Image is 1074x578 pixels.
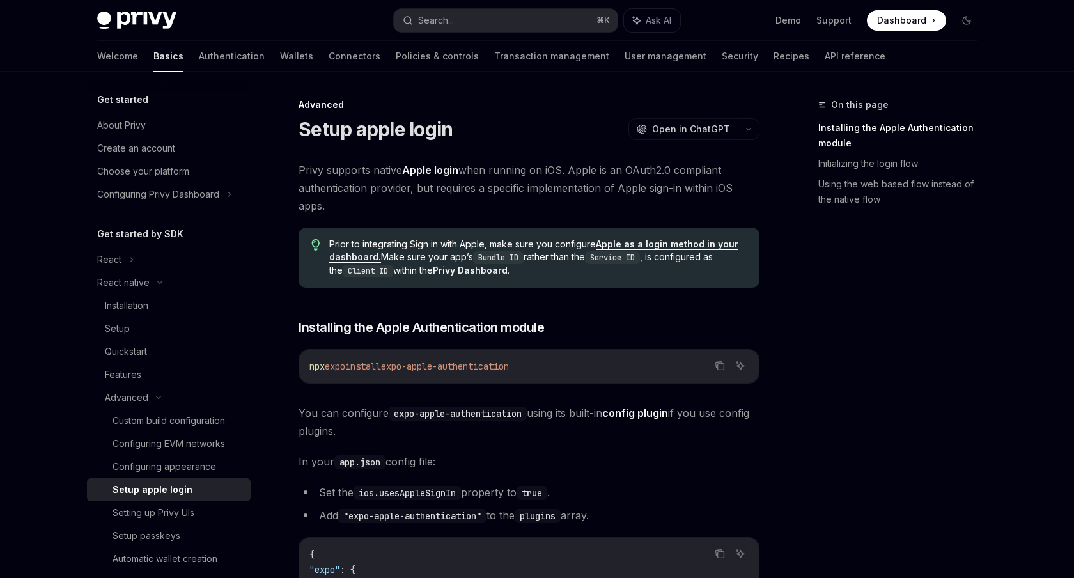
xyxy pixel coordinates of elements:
[309,361,325,372] span: npx
[334,455,385,469] code: app.json
[517,486,547,500] code: true
[732,357,749,374] button: Ask AI
[299,404,759,440] span: You can configure using its built-in if you use config plugins.
[153,41,183,72] a: Basics
[97,118,146,133] div: About Privy
[624,9,680,32] button: Ask AI
[338,509,486,523] code: "expo-apple-authentication"
[87,524,251,547] a: Setup passkeys
[299,453,759,471] span: In your config file:
[354,486,461,500] code: ios.usesAppleSignIn
[329,41,380,72] a: Connectors
[652,123,730,136] span: Open in ChatGPT
[774,41,809,72] a: Recipes
[831,97,889,113] span: On this page
[515,509,561,523] code: plugins
[818,174,987,210] a: Using the web based flow instead of the native flow
[87,478,251,501] a: Setup apple login
[329,238,747,277] span: Prior to integrating Sign in with Apple, make sure you configure Make sure your app’s rather than...
[113,528,180,543] div: Setup passkeys
[311,239,320,251] svg: Tip
[877,14,926,27] span: Dashboard
[199,41,265,72] a: Authentication
[87,432,251,455] a: Configuring EVM networks
[87,340,251,363] a: Quickstart
[343,265,393,277] code: Client ID
[325,361,345,372] span: expo
[602,407,668,420] a: config plugin
[396,41,479,72] a: Policies & controls
[299,161,759,215] span: Privy supports native when running on iOS. Apple is an OAuth2.0 compliant authentication provider...
[105,298,148,313] div: Installation
[87,160,251,183] a: Choose your platform
[105,367,141,382] div: Features
[712,545,728,562] button: Copy the contents from the code block
[775,14,801,27] a: Demo
[299,118,453,141] h1: Setup apple login
[299,98,759,111] div: Advanced
[340,564,355,575] span: : {
[596,15,610,26] span: ⌘ K
[628,118,738,140] button: Open in ChatGPT
[97,275,150,290] div: React native
[394,9,618,32] button: Search...⌘K
[309,549,315,560] span: {
[105,390,148,405] div: Advanced
[494,41,609,72] a: Transaction management
[625,41,706,72] a: User management
[818,118,987,153] a: Installing the Apple Authentication module
[299,318,544,336] span: Installing the Apple Authentication module
[97,226,183,242] h5: Get started by SDK
[87,455,251,478] a: Configuring appearance
[867,10,946,31] a: Dashboard
[97,141,175,156] div: Create an account
[956,10,977,31] button: Toggle dark mode
[97,41,138,72] a: Welcome
[418,13,454,28] div: Search...
[825,41,885,72] a: API reference
[97,164,189,179] div: Choose your platform
[105,344,147,359] div: Quickstart
[87,137,251,160] a: Create an account
[97,12,176,29] img: dark logo
[816,14,852,27] a: Support
[97,252,121,267] div: React
[87,114,251,137] a: About Privy
[818,153,987,174] a: Initializing the login flow
[585,251,640,264] code: Service ID
[113,551,217,566] div: Automatic wallet creation
[113,413,225,428] div: Custom build configuration
[433,265,508,276] strong: Privy Dashboard
[299,506,759,524] li: Add to the array.
[87,547,251,570] a: Automatic wallet creation
[87,363,251,386] a: Features
[389,407,527,421] code: expo-apple-authentication
[87,294,251,317] a: Installation
[309,564,340,575] span: "expo"
[280,41,313,72] a: Wallets
[113,459,216,474] div: Configuring appearance
[402,164,458,177] a: Apple login
[97,187,219,202] div: Configuring Privy Dashboard
[97,92,148,107] h5: Get started
[646,14,671,27] span: Ask AI
[732,545,749,562] button: Ask AI
[105,321,130,336] div: Setup
[381,361,509,372] span: expo-apple-authentication
[87,317,251,340] a: Setup
[113,482,192,497] div: Setup apple login
[712,357,728,374] button: Copy the contents from the code block
[473,251,524,264] code: Bundle ID
[113,505,194,520] div: Setting up Privy UIs
[113,436,225,451] div: Configuring EVM networks
[345,361,381,372] span: install
[299,483,759,501] li: Set the property to .
[87,409,251,432] a: Custom build configuration
[87,501,251,524] a: Setting up Privy UIs
[722,41,758,72] a: Security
